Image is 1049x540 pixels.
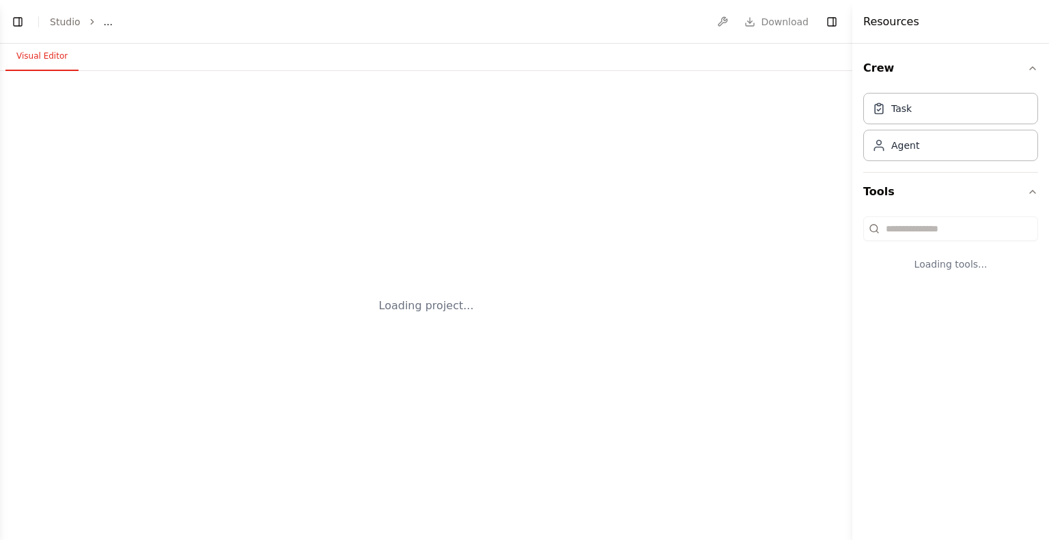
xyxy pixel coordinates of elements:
[8,12,27,31] button: Show left sidebar
[104,15,113,29] span: ...
[891,139,919,152] div: Agent
[863,173,1038,211] button: Tools
[863,14,919,30] h4: Resources
[863,246,1038,282] div: Loading tools...
[5,42,79,71] button: Visual Editor
[50,15,113,29] nav: breadcrumb
[822,12,841,31] button: Hide right sidebar
[50,16,81,27] a: Studio
[891,102,912,115] div: Task
[863,49,1038,87] button: Crew
[379,298,474,314] div: Loading project...
[863,211,1038,293] div: Tools
[863,87,1038,172] div: Crew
